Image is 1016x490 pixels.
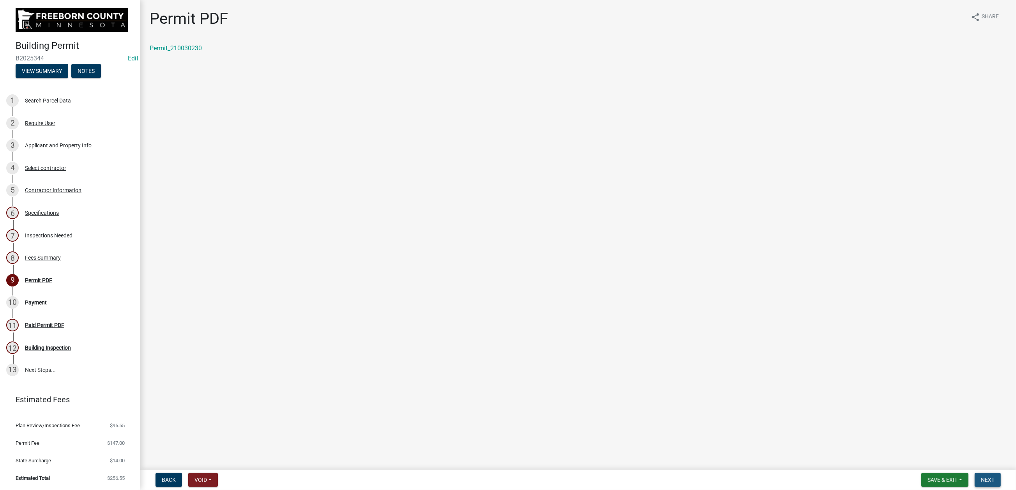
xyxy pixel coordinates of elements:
div: Search Parcel Data [25,98,71,103]
div: 12 [6,341,19,354]
a: Estimated Fees [6,392,128,407]
span: $14.00 [110,458,125,463]
span: Next [981,477,995,483]
div: 7 [6,229,19,242]
wm-modal-confirm: Edit Application Number [128,55,138,62]
span: Plan Review/Inspections Fee [16,423,80,428]
h1: Permit PDF [150,9,228,28]
div: Paid Permit PDF [25,322,64,328]
div: 2 [6,117,19,129]
div: 9 [6,274,19,287]
h4: Building Permit [16,40,134,51]
button: Back [155,473,182,487]
button: Void [188,473,218,487]
span: Share [982,12,999,22]
button: View Summary [16,64,68,78]
div: Applicant and Property Info [25,143,92,148]
div: Building Inspection [25,345,71,350]
div: Permit PDF [25,278,52,283]
span: $147.00 [107,440,125,446]
div: 11 [6,319,19,331]
div: 8 [6,251,19,264]
button: Notes [71,64,101,78]
div: 3 [6,139,19,152]
div: 6 [6,207,19,219]
span: Estimated Total [16,476,50,481]
span: Void [194,477,207,483]
div: Fees Summary [25,255,61,260]
span: Back [162,477,176,483]
a: Permit_210030230 [150,44,202,52]
div: 5 [6,184,19,196]
a: Edit [128,55,138,62]
div: Select contractor [25,165,66,171]
span: $256.55 [107,476,125,481]
div: 4 [6,162,19,174]
button: Next [975,473,1001,487]
span: Save & Exit [928,477,958,483]
div: Inspections Needed [25,233,72,238]
button: shareShare [965,9,1005,25]
div: Specifications [25,210,59,216]
span: Permit Fee [16,440,39,446]
div: 10 [6,296,19,309]
div: 1 [6,94,19,107]
div: 13 [6,364,19,376]
div: Payment [25,300,47,305]
wm-modal-confirm: Summary [16,68,68,74]
span: B2025344 [16,55,125,62]
img: Freeborn County, Minnesota [16,8,128,32]
span: $95.55 [110,423,125,428]
wm-modal-confirm: Notes [71,68,101,74]
i: share [971,12,980,22]
div: Contractor Information [25,188,81,193]
button: Save & Exit [921,473,968,487]
span: State Surcharge [16,458,51,463]
div: Require User [25,120,55,126]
